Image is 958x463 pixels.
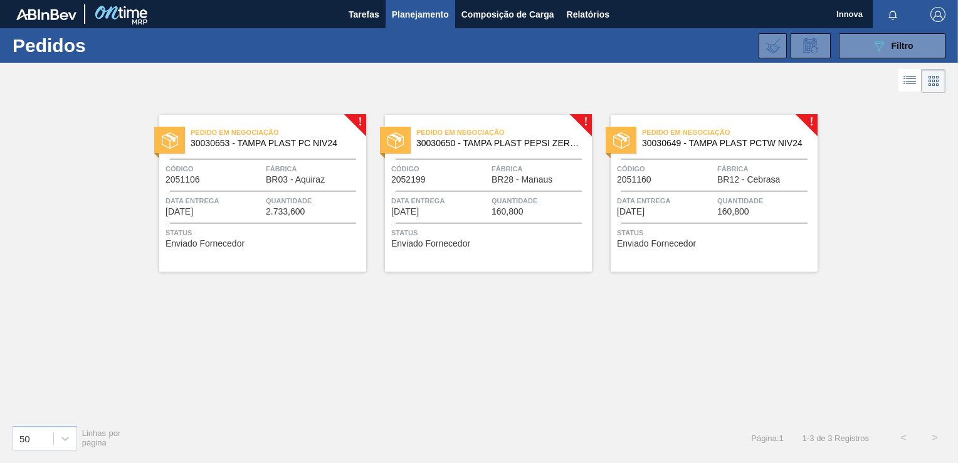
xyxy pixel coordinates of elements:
span: BR28 - Manaus [492,175,552,184]
div: Solicitação de Revisão de Pedidos [791,33,831,58]
button: > [919,422,950,454]
div: 50 [19,433,30,444]
img: status [613,132,629,149]
span: Enviado Fornecedor [166,239,245,248]
span: 02/12/2025 [166,207,193,216]
span: Status [617,226,814,239]
div: Visão em Lista [898,69,922,93]
span: Data Entrega [166,194,263,207]
span: 02/12/2025 [391,207,419,216]
span: Código [166,162,263,175]
span: 30030650 - TAMPA PLAST PEPSI ZERO NIV24 [416,139,582,148]
a: !statusPedido em Negociação30030653 - TAMPA PLAST PC NIV24Código2051106FábricaBR03 - AquirazData ... [140,115,366,272]
span: Filtro [892,41,913,51]
span: Pedido em Negociação [642,126,818,139]
span: Fábrica [266,162,363,175]
span: Relatórios [567,7,609,22]
span: Status [166,226,363,239]
span: Status [391,226,589,239]
h1: Pedidos [13,38,192,53]
span: Planejamento [392,7,449,22]
span: 2.733,600 [266,207,305,216]
span: Linhas por página [82,428,121,447]
img: status [162,132,178,149]
span: 2051106 [166,175,200,184]
span: 2052199 [391,175,426,184]
span: Página : 1 [751,434,783,443]
span: Enviado Fornecedor [617,239,696,248]
span: Fábrica [492,162,589,175]
span: 30030649 - TAMPA PLAST PCTW NIV24 [642,139,808,148]
span: BR12 - Cebrasa [717,175,780,184]
span: Pedido em Negociação [191,126,366,139]
a: !statusPedido em Negociação30030650 - TAMPA PLAST PEPSI ZERO NIV24Código2052199FábricaBR28 - Mana... [366,115,592,272]
span: 160,800 [492,207,524,216]
span: 1 - 3 de 3 Registros [803,434,869,443]
div: Importar Negociações dos Pedidos [759,33,787,58]
span: Enviado Fornecedor [391,239,470,248]
img: TNhmsLtSVTkK8tSr43FrP2fwEKptu5GPRR3wAAAABJRU5ErkJggg== [16,9,76,20]
span: 23/12/2025 [617,207,645,216]
span: Código [617,162,714,175]
img: status [387,132,404,149]
img: Logout [930,7,945,22]
span: Pedido em Negociação [416,126,592,139]
span: Data Entrega [617,194,714,207]
button: < [888,422,919,454]
span: Quantidade [266,194,363,207]
span: Quantidade [492,194,589,207]
span: Quantidade [717,194,814,207]
button: Notificações [873,6,913,23]
span: BR03 - Aquiraz [266,175,325,184]
span: Composição de Carga [461,7,554,22]
span: Data Entrega [391,194,488,207]
span: 160,800 [717,207,749,216]
span: Código [391,162,488,175]
span: Tarefas [349,7,379,22]
a: !statusPedido em Negociação30030649 - TAMPA PLAST PCTW NIV24Código2051160FábricaBR12 - CebrasaDat... [592,115,818,272]
span: Fábrica [717,162,814,175]
div: Visão em Cards [922,69,945,93]
span: 30030653 - TAMPA PLAST PC NIV24 [191,139,356,148]
button: Filtro [839,33,945,58]
span: 2051160 [617,175,651,184]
